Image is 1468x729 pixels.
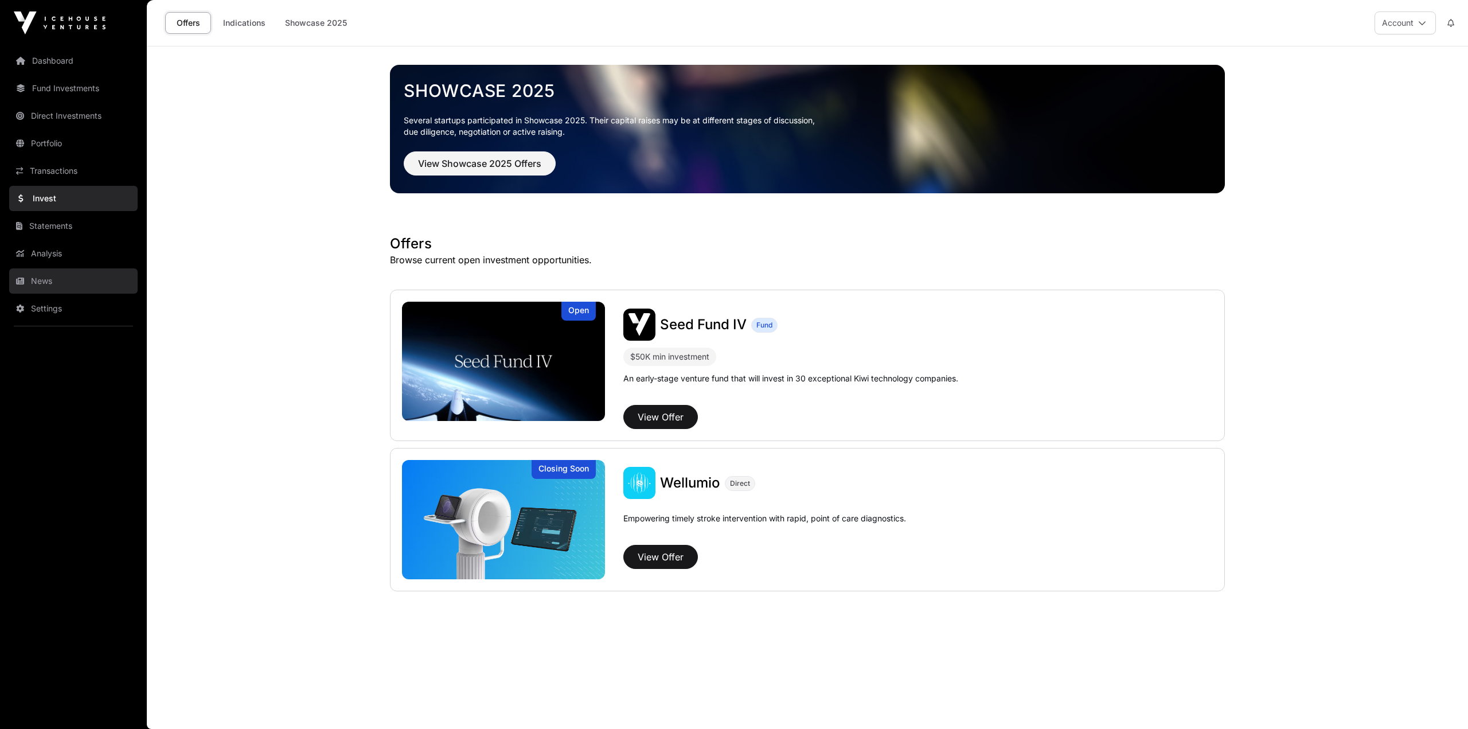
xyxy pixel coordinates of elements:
[404,115,1211,138] p: Several startups participated in Showcase 2025. Their capital raises may be at different stages o...
[623,405,698,429] button: View Offer
[278,12,354,34] a: Showcase 2025
[390,253,1225,267] p: Browse current open investment opportunities.
[9,158,138,184] a: Transactions
[660,315,747,334] a: Seed Fund IV
[14,11,106,34] img: Icehouse Ventures Logo
[165,12,211,34] a: Offers
[402,302,605,421] a: Seed Fund IVOpen
[418,157,541,170] span: View Showcase 2025 Offers
[402,302,605,421] img: Seed Fund IV
[623,373,958,384] p: An early-stage venture fund that will invest in 30 exceptional Kiwi technology companies.
[623,545,698,569] button: View Offer
[404,163,556,174] a: View Showcase 2025 Offers
[9,131,138,156] a: Portfolio
[1411,674,1468,729] iframe: Chat Widget
[660,474,720,491] span: Wellumio
[730,479,750,488] span: Direct
[9,103,138,128] a: Direct Investments
[9,186,138,211] a: Invest
[623,348,716,366] div: $50K min investment
[623,513,906,540] p: Empowering timely stroke intervention with rapid, point of care diagnostics.
[402,460,605,579] a: WellumioClosing Soon
[404,80,1211,101] a: Showcase 2025
[9,241,138,266] a: Analysis
[756,321,772,330] span: Fund
[9,48,138,73] a: Dashboard
[660,474,720,492] a: Wellumio
[404,151,556,176] button: View Showcase 2025 Offers
[9,268,138,294] a: News
[623,467,655,499] img: Wellumio
[9,296,138,321] a: Settings
[630,350,709,364] div: $50K min investment
[1375,11,1436,34] button: Account
[216,12,273,34] a: Indications
[390,235,1225,253] h1: Offers
[402,460,605,579] img: Wellumio
[532,460,596,479] div: Closing Soon
[9,213,138,239] a: Statements
[9,76,138,101] a: Fund Investments
[390,65,1225,193] img: Showcase 2025
[623,309,655,341] img: Seed Fund IV
[561,302,596,321] div: Open
[660,316,747,333] span: Seed Fund IV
